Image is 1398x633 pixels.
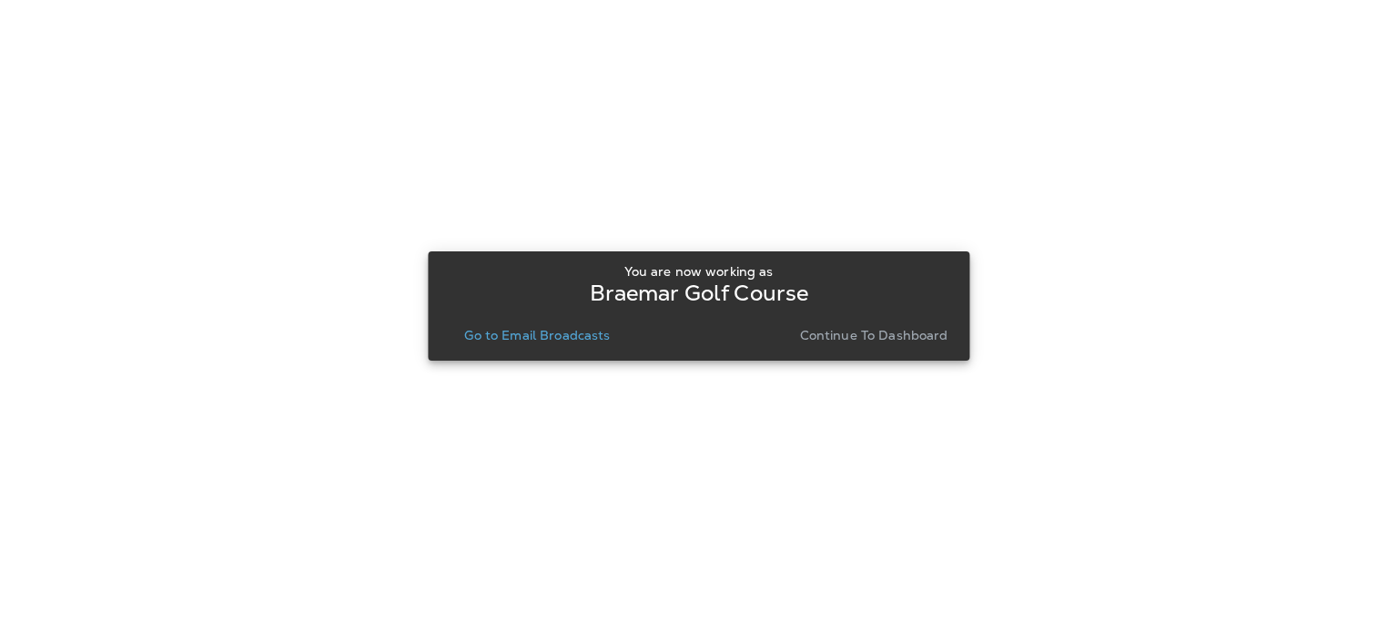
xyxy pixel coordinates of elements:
[624,264,773,279] p: You are now working as
[793,322,956,348] button: Continue to Dashboard
[464,328,610,342] p: Go to Email Broadcasts
[800,328,948,342] p: Continue to Dashboard
[590,286,809,301] p: Braemar Golf Course
[457,322,617,348] button: Go to Email Broadcasts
